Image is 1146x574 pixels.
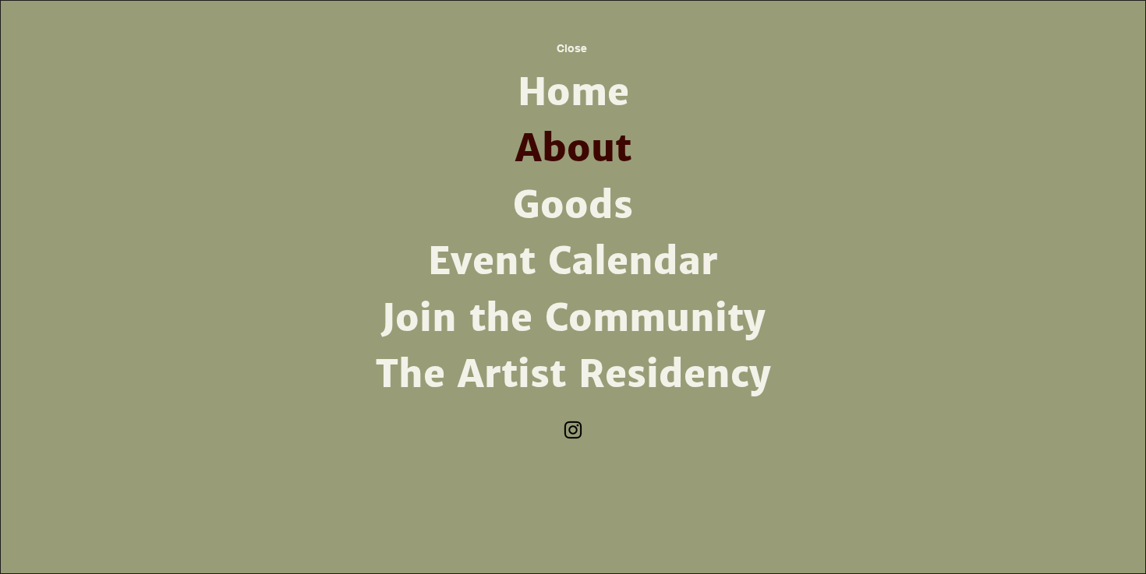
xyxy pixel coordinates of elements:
[370,347,776,403] a: The Artist Residency
[370,178,776,234] a: Goods
[370,234,776,290] a: Event Calendar
[370,65,776,121] a: Home
[561,418,585,442] ul: Social Bar
[370,291,776,347] a: Join the Community
[370,121,776,177] a: About
[557,42,587,55] span: Close
[529,31,614,65] button: Close
[561,418,585,442] img: Instagram
[370,65,776,403] nav: Site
